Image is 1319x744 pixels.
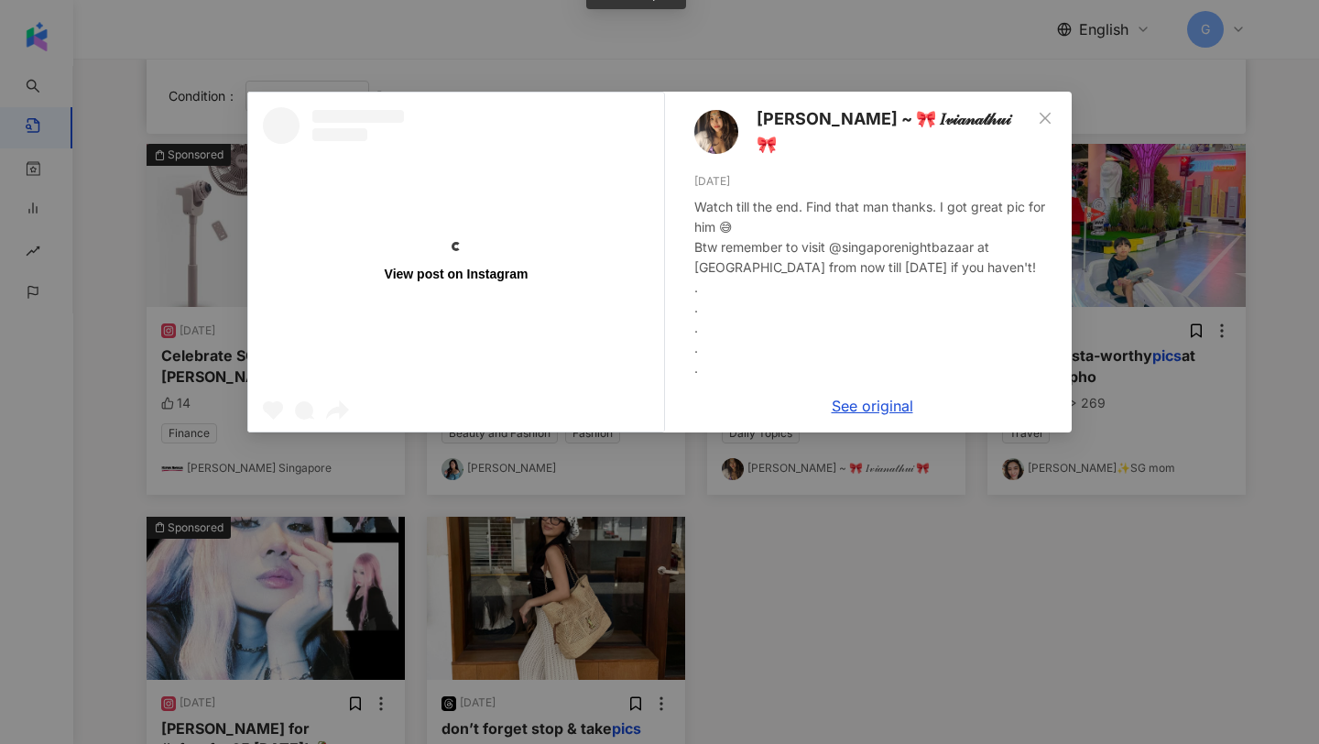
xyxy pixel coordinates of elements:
a: KOL Avatar[PERSON_NAME] ~ 🎀 𝐼𝓋𝒾𝒶𝓃𝒶𝓉𝒽𝓊𝒾 🎀 [694,106,1031,159]
span: close [1038,111,1052,126]
span: [PERSON_NAME] ~ 🎀 𝐼𝓋𝒾𝒶𝓃𝒶𝓉𝒽𝓊𝒾 🎀 [757,106,1031,159]
a: View post on Instagram [248,93,664,432]
a: See original [832,397,913,415]
div: [DATE] [694,173,1057,191]
button: Close [1027,100,1063,137]
div: Watch till the end. Find that man thanks. I got great pic for him 😅 Btw remember to visit @singap... [694,197,1057,520]
img: KOL Avatar [694,110,738,154]
div: View post on Instagram [385,266,529,282]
